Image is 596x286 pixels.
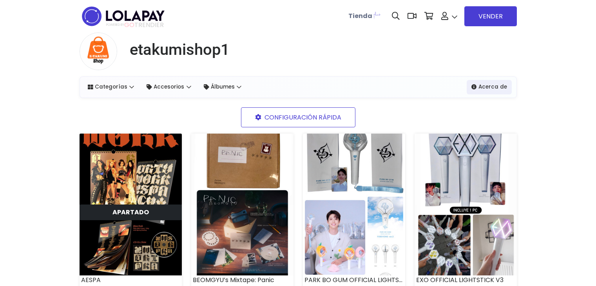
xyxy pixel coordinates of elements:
div: AESPA [80,275,182,285]
a: Categorías [83,80,139,94]
div: EXO OFFICIAL LIGHTSTICK V3 [415,275,517,285]
img: small_1756774004707.jpeg [303,134,405,275]
a: VENDER [464,6,517,26]
div: Sólo tu puedes verlo en tu tienda [80,205,182,220]
span: POWERED BY [106,23,124,27]
img: small_1756772110767.jpeg [415,134,517,275]
div: BEOMGYU’s Mixtape: Panic [191,275,293,285]
a: Álbumes [199,80,246,94]
img: small_1756798914169.jpeg [191,134,293,275]
img: Lolapay Plus [372,10,382,20]
a: etakumishop1 [123,40,230,59]
span: TRENDIER [106,22,164,29]
img: small_1753899243658.jpeg [80,134,182,275]
div: PARK BO GUM OFFICIAL LIGHTSTICK [303,275,405,285]
a: Accesorios [142,80,196,94]
a: Acerca de [467,80,512,94]
span: GO [124,20,134,29]
b: Tienda [348,11,372,20]
a: CONFIGURACIÓN RÁPIDA [241,107,355,127]
h1: etakumishop1 [130,40,230,59]
img: logo [80,4,167,29]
